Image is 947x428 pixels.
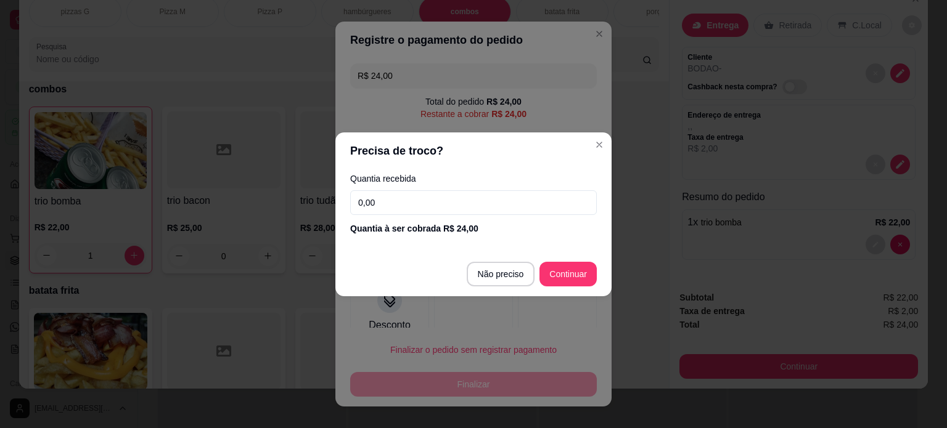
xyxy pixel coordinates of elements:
header: Precisa de troco? [335,132,612,169]
button: Close [589,135,609,155]
button: Continuar [539,262,597,286]
button: Não preciso [467,262,535,286]
label: Quantia recebida [350,174,597,183]
div: Quantia à ser cobrada R$ 24,00 [350,222,597,235]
